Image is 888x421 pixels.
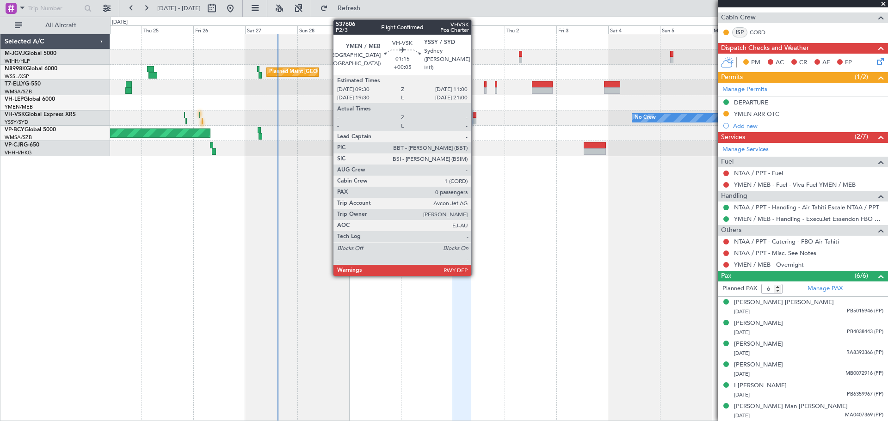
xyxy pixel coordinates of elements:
a: VP-BCYGlobal 5000 [5,127,56,133]
span: PB5015946 (PP) [847,307,883,315]
div: DEPARTURE [734,98,768,106]
span: Permits [721,72,743,83]
a: Manage Permits [722,85,767,94]
div: Sun 28 [297,25,349,34]
a: YMEN / MEB - Fuel - Viva Fuel YMEN / MEB [734,181,856,189]
a: NTAA / PPT - Catering - FBO Air Tahiti [734,238,839,245]
button: All Aircraft [10,18,100,33]
input: Trip Number [28,1,81,15]
div: No Crew [635,111,656,125]
div: Mon 29 [349,25,401,34]
div: Tue 30 [401,25,453,34]
div: Wed 1 [453,25,505,34]
span: MA0407369 (PP) [845,411,883,419]
div: I [PERSON_NAME] [734,381,787,390]
span: All Aircraft [24,22,98,29]
span: M-JGVJ [5,51,25,56]
span: Fuel [721,157,734,167]
span: Services [721,132,745,143]
a: YMEN / MEB - Overnight [734,261,804,268]
div: [PERSON_NAME] [734,319,783,328]
span: Handling [721,191,747,201]
div: Planned Maint [GEOGRAPHIC_DATA] ([GEOGRAPHIC_DATA] Intl) [351,141,506,155]
span: FP [845,58,852,67]
span: Refresh [330,5,369,12]
a: Manage PAX [808,284,843,293]
span: T7-ELLY [5,81,25,87]
a: N8998KGlobal 6000 [5,66,57,72]
span: (1/2) [855,72,868,82]
span: VH-VSK [5,112,25,117]
div: Planned Maint [GEOGRAPHIC_DATA] ([GEOGRAPHIC_DATA] Intl) [269,65,424,79]
span: AC [776,58,784,67]
span: RA8393366 (PP) [846,349,883,357]
span: PB4038443 (PP) [847,328,883,336]
span: [DATE] [734,391,750,398]
div: [PERSON_NAME] [734,340,783,349]
span: VP-BCY [5,127,25,133]
a: CORD [750,28,771,37]
div: Fri 26 [193,25,245,34]
div: Unplanned Maint Sydney ([PERSON_NAME] Intl) [347,111,461,125]
div: [PERSON_NAME] [734,360,783,370]
span: Dispatch Checks and Weather [721,43,809,54]
div: Wed 24 [90,25,142,34]
span: [DATE] [734,329,750,336]
span: (6/6) [855,271,868,281]
a: YMEN/MEB [5,104,33,110]
span: CR [799,58,807,67]
div: Add new [733,122,883,130]
a: WMSA/SZB [5,134,32,141]
a: WMSA/SZB [5,88,32,95]
span: Cabin Crew [721,12,756,23]
button: Refresh [316,1,371,16]
div: [DATE] [112,18,128,26]
span: [DATE] - [DATE] [157,4,201,12]
span: [DATE] [734,371,750,378]
span: MB0072916 (PP) [845,370,883,378]
span: PB6359967 (PP) [847,390,883,398]
div: [DATE] [454,18,470,26]
a: T7-ELLYG-550 [5,81,41,87]
div: Sat 4 [608,25,660,34]
span: [DATE] [734,412,750,419]
div: Thu 25 [142,25,193,34]
span: [DATE] [734,308,750,315]
span: Others [721,225,741,236]
div: [PERSON_NAME] Man [PERSON_NAME] [734,402,848,411]
div: [PERSON_NAME] [PERSON_NAME] [734,298,834,307]
span: (2/7) [855,132,868,141]
a: VH-VSKGlobal Express XRS [5,112,76,117]
div: ISP [732,27,747,37]
div: Sat 27 [245,25,297,34]
span: N8998K [5,66,26,72]
a: NTAA / PPT - Handling - Air Tahiti Escale NTAA / PPT [734,203,879,211]
a: VH-LEPGlobal 6000 [5,97,55,102]
a: WSSL/XSP [5,73,29,80]
span: [DATE] [734,350,750,357]
span: VP-CJR [5,142,24,148]
label: Planned PAX [722,284,757,293]
a: M-JGVJGlobal 5000 [5,51,56,56]
div: YMEN ARR OTC [734,110,779,118]
span: PM [751,58,760,67]
a: YMEN / MEB - Handling - ExecuJet Essendon FBO YMEN / MEB [734,215,883,223]
a: WIHH/HLP [5,58,30,65]
div: Fri 3 [556,25,608,34]
span: VH-LEP [5,97,24,102]
a: NTAA / PPT - Fuel [734,169,783,177]
span: Pax [721,271,731,281]
span: AF [822,58,830,67]
a: NTAA / PPT - Misc. See Notes [734,249,816,257]
div: Sun 5 [660,25,712,34]
a: VP-CJRG-650 [5,142,39,148]
a: VHHH/HKG [5,149,32,156]
a: Manage Services [722,145,769,154]
a: YSSY/SYD [5,119,28,126]
div: Mon 6 [712,25,764,34]
div: Thu 2 [505,25,556,34]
